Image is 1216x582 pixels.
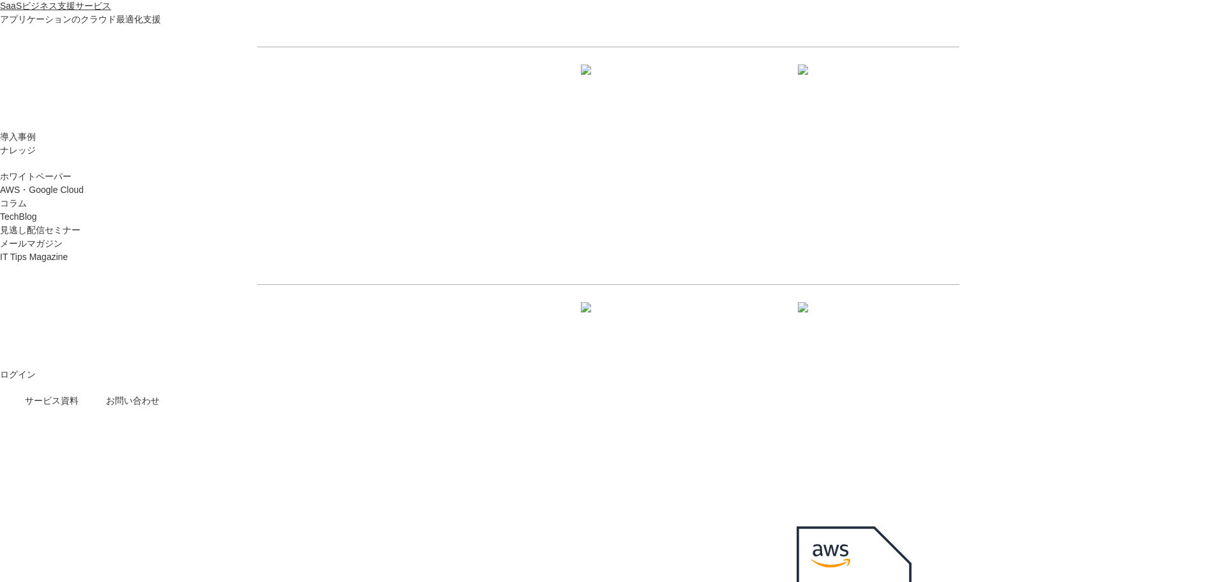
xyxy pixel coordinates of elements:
span: お問い合わせ [106,395,160,406]
a: まずは相談する [615,68,819,98]
a: お問い合わせ お問い合わせ [81,394,160,411]
a: まずは相談する [615,305,819,336]
span: サービス資料 [25,395,79,406]
img: 矢印 [798,302,808,339]
img: 矢印 [581,65,591,102]
img: 矢印 [581,302,591,339]
img: お問い合わせ [81,394,103,411]
a: 資料を請求する [398,68,602,98]
a: 資料を請求する [398,305,602,336]
img: 矢印 [798,65,808,102]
